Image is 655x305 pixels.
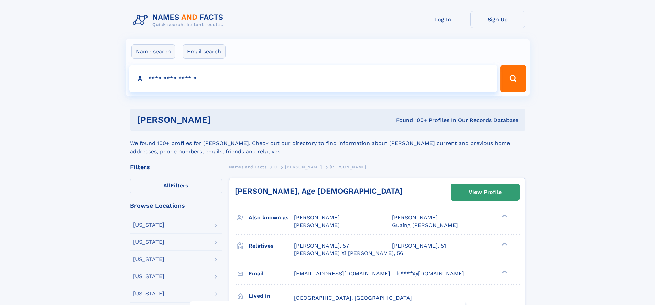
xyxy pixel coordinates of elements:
[235,187,403,195] a: [PERSON_NAME], Age [DEMOGRAPHIC_DATA]
[294,250,403,257] a: [PERSON_NAME] Xi [PERSON_NAME], 56
[451,184,519,200] a: View Profile
[294,270,390,277] span: [EMAIL_ADDRESS][DOMAIN_NAME]
[274,163,277,171] a: C
[285,163,322,171] a: [PERSON_NAME]
[392,214,438,221] span: [PERSON_NAME]
[469,184,502,200] div: View Profile
[137,116,304,124] h1: [PERSON_NAME]
[133,274,164,279] div: [US_STATE]
[130,164,222,170] div: Filters
[500,65,526,92] button: Search Button
[392,242,446,250] a: [PERSON_NAME], 51
[294,222,340,228] span: [PERSON_NAME]
[415,11,470,28] a: Log In
[285,165,322,170] span: [PERSON_NAME]
[183,44,226,59] label: Email search
[163,182,171,189] span: All
[303,117,518,124] div: Found 100+ Profiles In Our Records Database
[133,239,164,245] div: [US_STATE]
[249,268,294,280] h3: Email
[500,270,508,274] div: ❯
[392,222,458,228] span: Guaing [PERSON_NAME]
[133,291,164,296] div: [US_STATE]
[294,295,412,301] span: [GEOGRAPHIC_DATA], [GEOGRAPHIC_DATA]
[229,163,267,171] a: Names and Facts
[500,242,508,246] div: ❯
[133,222,164,228] div: [US_STATE]
[470,11,525,28] a: Sign Up
[249,240,294,252] h3: Relatives
[294,242,349,250] a: [PERSON_NAME], 57
[129,65,498,92] input: search input
[249,290,294,302] h3: Lived in
[130,131,525,156] div: We found 100+ profiles for [PERSON_NAME]. Check out our directory to find information about [PERS...
[330,165,367,170] span: [PERSON_NAME]
[130,11,229,30] img: Logo Names and Facts
[500,214,508,218] div: ❯
[131,44,175,59] label: Name search
[130,178,222,194] label: Filters
[249,212,294,224] h3: Also known as
[294,214,340,221] span: [PERSON_NAME]
[130,203,222,209] div: Browse Locations
[274,165,277,170] span: C
[133,257,164,262] div: [US_STATE]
